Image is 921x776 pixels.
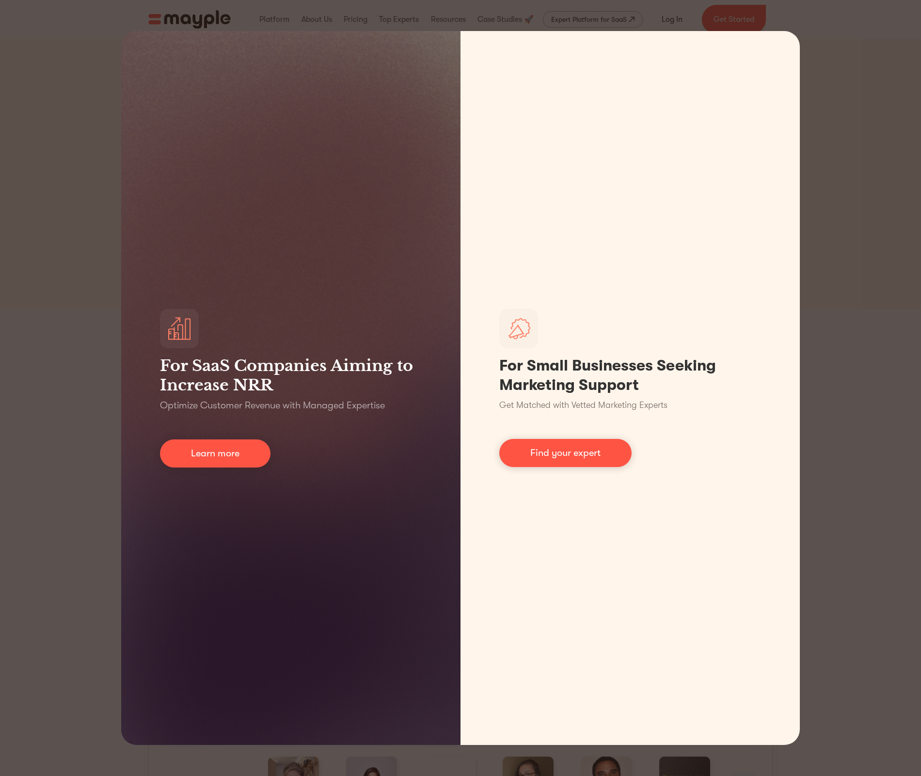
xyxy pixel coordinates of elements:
[499,356,761,395] h1: For Small Businesses Seeking Marketing Support
[160,399,385,412] p: Optimize Customer Revenue with Managed Expertise
[160,356,422,395] h3: For SaaS Companies Aiming to Increase NRR
[499,439,632,467] a: Find your expert
[160,439,270,468] a: Learn more
[499,399,667,412] p: Get Matched with Vetted Marketing Experts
